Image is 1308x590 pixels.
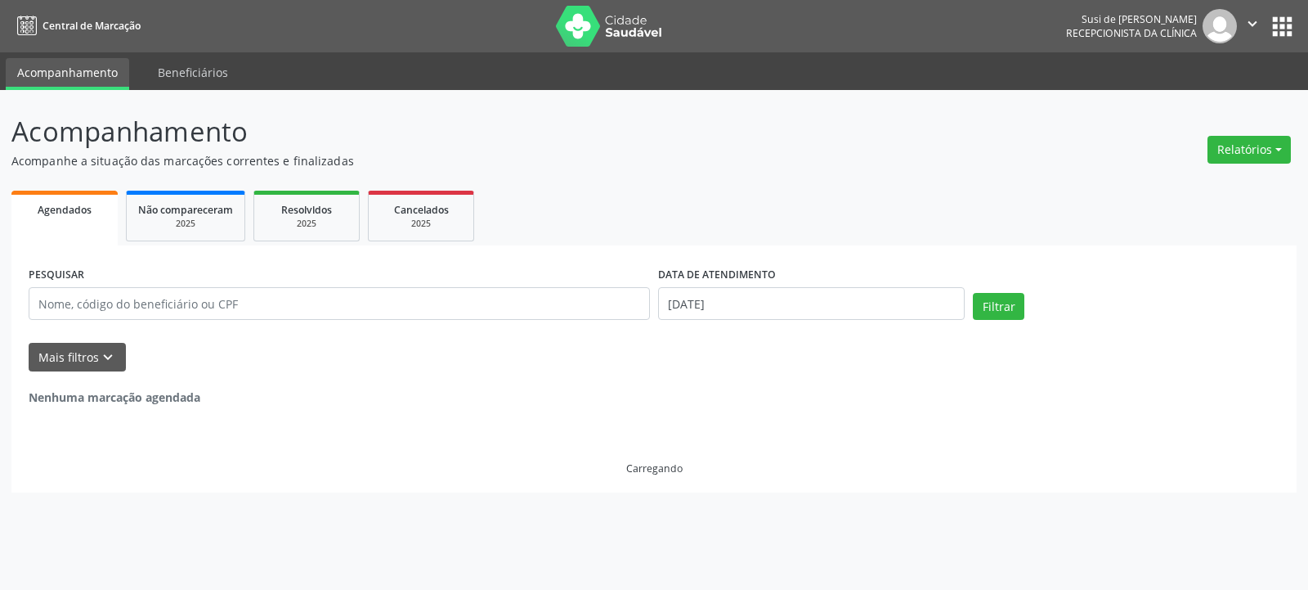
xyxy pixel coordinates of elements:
strong: Nenhuma marcação agendada [29,390,200,405]
div: 2025 [266,218,347,230]
input: Nome, código do beneficiário ou CPF [29,287,650,320]
a: Acompanhamento [6,58,129,90]
button: apps [1268,12,1297,41]
div: 2025 [380,218,462,230]
span: Recepcionista da clínica [1066,26,1197,40]
i:  [1243,15,1261,33]
span: Não compareceram [138,203,233,217]
span: Agendados [38,203,92,217]
button:  [1237,9,1268,43]
span: Resolvidos [281,203,332,217]
button: Mais filtroskeyboard_arrow_down [29,343,126,372]
div: Susi de [PERSON_NAME] [1066,12,1197,26]
button: Filtrar [973,293,1024,321]
span: Central de Marcação [43,19,141,33]
img: img [1203,9,1237,43]
label: PESQUISAR [29,263,84,288]
p: Acompanhamento [11,111,911,152]
button: Relatórios [1207,136,1291,164]
div: Carregando [626,462,683,475]
input: Selecione um intervalo [658,287,965,320]
p: Acompanhe a situação das marcações correntes e finalizadas [11,152,911,169]
a: Central de Marcação [11,12,141,39]
i: keyboard_arrow_down [99,349,117,367]
a: Beneficiários [146,58,240,87]
div: 2025 [138,218,233,230]
span: Cancelados [394,203,449,217]
label: DATA DE ATENDIMENTO [658,263,776,288]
